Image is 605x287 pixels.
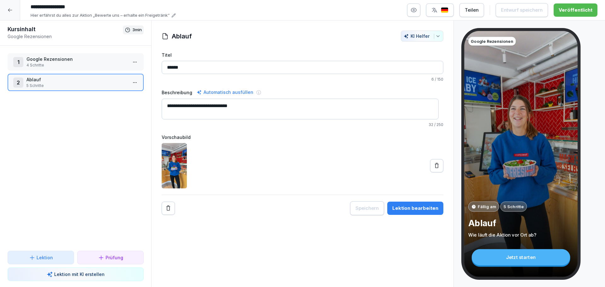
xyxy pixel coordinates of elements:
[472,249,570,265] div: Jetzt starten
[459,3,484,17] button: Teilen
[172,32,192,41] h1: Ablauf
[496,3,548,17] button: Entwurf speichern
[54,271,105,278] p: Lektion mit KI erstellen
[106,254,123,261] p: Prüfung
[13,77,23,88] div: 2
[132,27,142,33] p: 3 min
[350,201,384,215] button: Speichern
[355,205,379,212] div: Speichern
[162,77,443,82] p: / 150
[401,31,443,42] button: KI Helfer
[162,89,192,96] label: Beschreibung
[441,7,448,13] img: de.svg
[8,53,144,71] div: 1Google Rezensionen4 Schritte
[77,251,144,264] button: Prüfung
[404,33,441,39] div: KI Helfer
[8,74,144,91] div: 2Ablauf5 Schritte
[26,83,127,89] p: 5 Schritte
[26,76,127,83] p: Ablauf
[162,122,443,128] p: / 250
[195,89,255,96] div: Automatisch ausfüllen
[501,7,543,14] div: Entwurf speichern
[8,26,123,33] h1: Kursinhalt
[559,7,592,14] div: Veröffentlicht
[26,56,127,62] p: Google Rezensionen
[429,122,433,127] span: 32
[478,204,496,210] p: Fällig am
[431,77,434,82] span: 6
[504,204,524,210] p: 5 Schritte
[31,12,170,19] p: Hier erfährst du alles zur Aktion „Bewerte uns – erhalte ein Freigetränk“
[162,202,175,215] button: Remove
[554,3,597,17] button: Veröffentlicht
[8,33,123,40] p: Google Rezensionen
[392,205,438,212] div: Lektion bearbeiten
[26,62,127,68] p: 4 Schritte
[13,57,23,67] div: 1
[471,38,513,44] p: Google Rezensionen
[465,7,479,14] div: Teilen
[8,267,144,281] button: Lektion mit KI erstellen
[468,232,573,238] p: Wie läuft die Aktion vor Ort ab?
[387,202,443,215] button: Lektion bearbeiten
[468,217,573,228] p: Ablauf
[162,143,187,188] img: xgamix0i9pxac73c7f1afw8x.png
[162,134,443,141] label: Vorschaubild
[37,254,53,261] p: Lektion
[8,251,74,264] button: Lektion
[162,52,443,58] label: Titel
